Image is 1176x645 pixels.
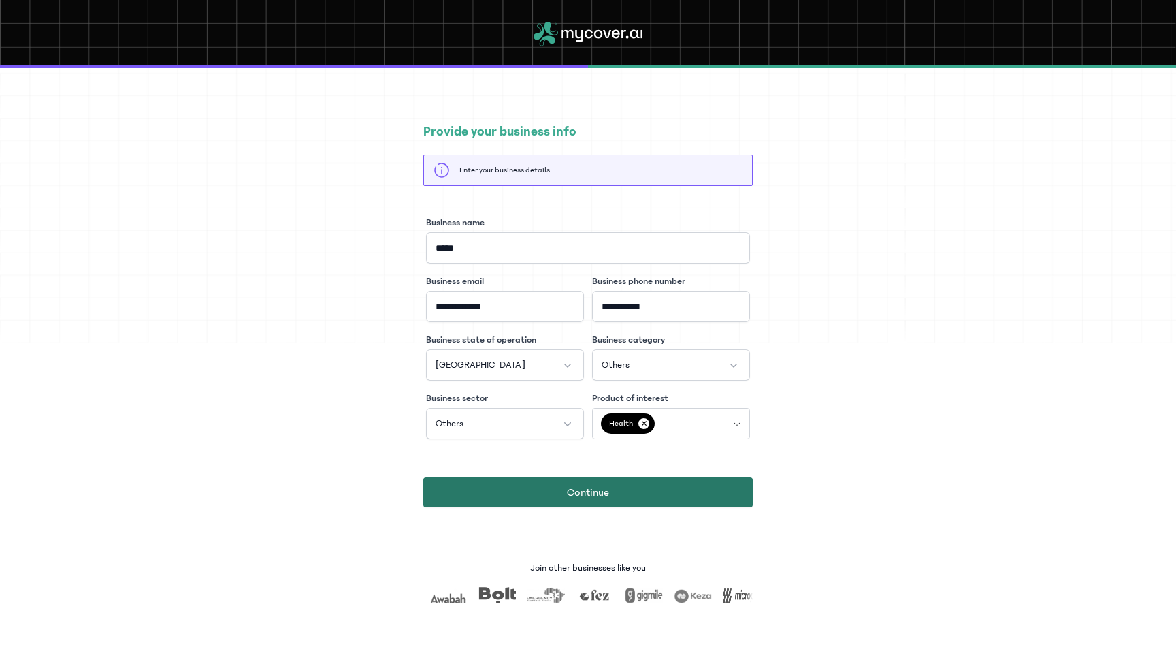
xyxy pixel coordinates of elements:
[527,587,565,603] img: era.png
[478,587,516,603] img: bolt.png
[592,392,668,405] label: Product of interest
[567,484,609,501] span: Continue
[426,274,484,288] label: Business email
[426,216,485,230] label: Business name
[638,418,649,429] p: ✕
[436,358,525,372] span: [GEOGRAPHIC_DATA]
[592,333,665,347] label: Business category
[674,587,712,603] img: keza.png
[723,587,761,603] img: micropay.png
[423,122,753,141] h2: Provide your business info
[423,477,753,507] button: Continue
[576,587,614,603] img: fez.png
[592,274,685,288] label: Business phone number
[426,392,488,405] label: Business sector
[459,165,550,176] p: Enter your business details
[429,587,467,603] img: awabah.png
[530,561,646,575] p: Join other businesses like you
[601,413,655,434] span: Health
[426,349,584,381] button: [GEOGRAPHIC_DATA]
[625,587,663,603] img: gigmile.png
[426,333,536,347] label: Business state of operation
[592,349,750,381] button: Others
[436,417,463,430] span: Others
[592,408,750,439] button: Health✕
[602,358,630,372] span: Others
[426,408,584,439] button: Others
